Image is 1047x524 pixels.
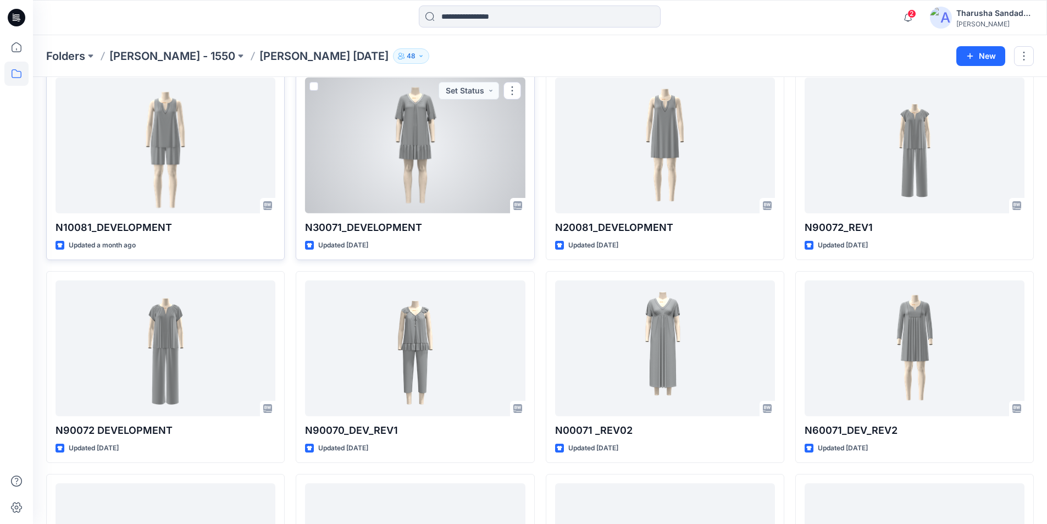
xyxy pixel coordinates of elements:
[818,240,868,251] p: Updated [DATE]
[109,48,235,64] a: [PERSON_NAME] - 1550
[555,423,775,438] p: N00071 _REV02
[305,78,525,213] a: N30071_DEVELOPMENT
[56,220,275,235] p: N10081_DEVELOPMENT
[956,7,1033,20] div: Tharusha Sandadeepa
[555,78,775,213] a: N20081_DEVELOPMENT
[56,280,275,416] a: N90072 DEVELOPMENT
[318,443,368,454] p: Updated [DATE]
[805,220,1024,235] p: N90072_REV1
[259,48,389,64] p: [PERSON_NAME] [DATE]
[956,46,1005,66] button: New
[805,280,1024,416] a: N60071_DEV_REV2
[46,48,85,64] a: Folders
[318,240,368,251] p: Updated [DATE]
[805,423,1024,438] p: N60071_DEV_REV2
[568,443,618,454] p: Updated [DATE]
[407,50,416,62] p: 48
[930,7,952,29] img: avatar
[956,20,1033,28] div: [PERSON_NAME]
[568,240,618,251] p: Updated [DATE]
[305,423,525,438] p: N90070_DEV_REV1
[555,220,775,235] p: N20081_DEVELOPMENT
[56,423,275,438] p: N90072 DEVELOPMENT
[305,220,525,235] p: N30071_DEVELOPMENT
[805,78,1024,213] a: N90072_REV1
[818,443,868,454] p: Updated [DATE]
[555,280,775,416] a: N00071 _REV02
[907,9,916,18] span: 2
[393,48,429,64] button: 48
[56,78,275,213] a: N10081_DEVELOPMENT
[69,443,119,454] p: Updated [DATE]
[69,240,136,251] p: Updated a month ago
[305,280,525,416] a: N90070_DEV_REV1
